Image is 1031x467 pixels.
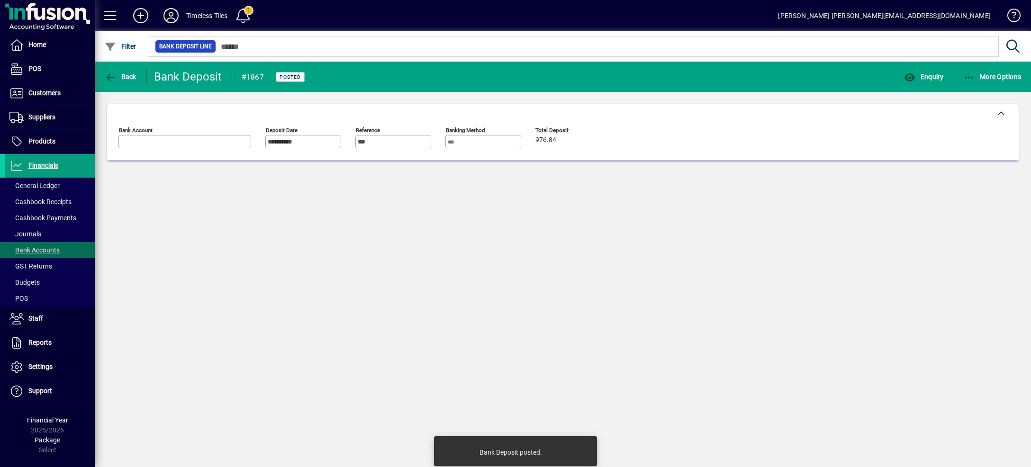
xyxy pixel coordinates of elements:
[35,436,60,444] span: Package
[242,70,264,85] div: #1867
[156,7,186,24] button: Profile
[105,43,136,50] span: Filter
[9,198,72,206] span: Cashbook Receipts
[28,387,52,395] span: Support
[5,274,95,290] a: Budgets
[5,178,95,194] a: General Ledger
[902,68,946,85] button: Enquiry
[5,130,95,153] a: Products
[9,182,60,189] span: General Ledger
[9,278,40,286] span: Budgets
[535,136,556,144] span: 976.84
[356,127,380,134] mat-label: Reference
[159,42,212,51] span: Bank Deposit Line
[266,127,298,134] mat-label: Deposit Date
[28,113,55,121] span: Suppliers
[28,41,46,48] span: Home
[5,57,95,81] a: POS
[904,73,943,81] span: Enquiry
[5,290,95,306] a: POS
[27,416,68,424] span: Financial Year
[102,68,139,85] button: Back
[5,331,95,355] a: Reports
[5,355,95,379] a: Settings
[280,74,301,80] span: Posted
[28,89,61,97] span: Customers
[446,127,485,134] mat-label: Banking Method
[28,137,55,145] span: Products
[9,230,41,238] span: Journals
[5,226,95,242] a: Journals
[9,262,52,270] span: GST Returns
[154,69,222,84] div: Bank Deposit
[535,127,592,134] span: Total Deposit
[28,363,53,370] span: Settings
[28,339,52,346] span: Reports
[5,379,95,403] a: Support
[9,295,28,302] span: POS
[5,210,95,226] a: Cashbook Payments
[105,73,136,81] span: Back
[126,7,156,24] button: Add
[5,33,95,57] a: Home
[186,8,227,23] div: Timeless Tiles
[28,162,58,169] span: Financials
[102,38,139,55] button: Filter
[5,194,95,210] a: Cashbook Receipts
[28,314,43,322] span: Staff
[479,448,542,457] div: Bank Deposit posted.
[95,68,147,85] app-page-header-button: Back
[961,68,1024,85] button: More Options
[5,81,95,105] a: Customers
[964,73,1022,81] span: More Options
[5,106,95,129] a: Suppliers
[9,246,60,254] span: Bank Accounts
[5,307,95,331] a: Staff
[9,214,76,222] span: Cashbook Payments
[778,8,991,23] div: [PERSON_NAME] [PERSON_NAME][EMAIL_ADDRESS][DOMAIN_NAME]
[5,258,95,274] a: GST Returns
[5,242,95,258] a: Bank Accounts
[28,65,41,72] span: POS
[119,127,153,134] mat-label: Bank Account
[1000,2,1019,33] a: Knowledge Base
